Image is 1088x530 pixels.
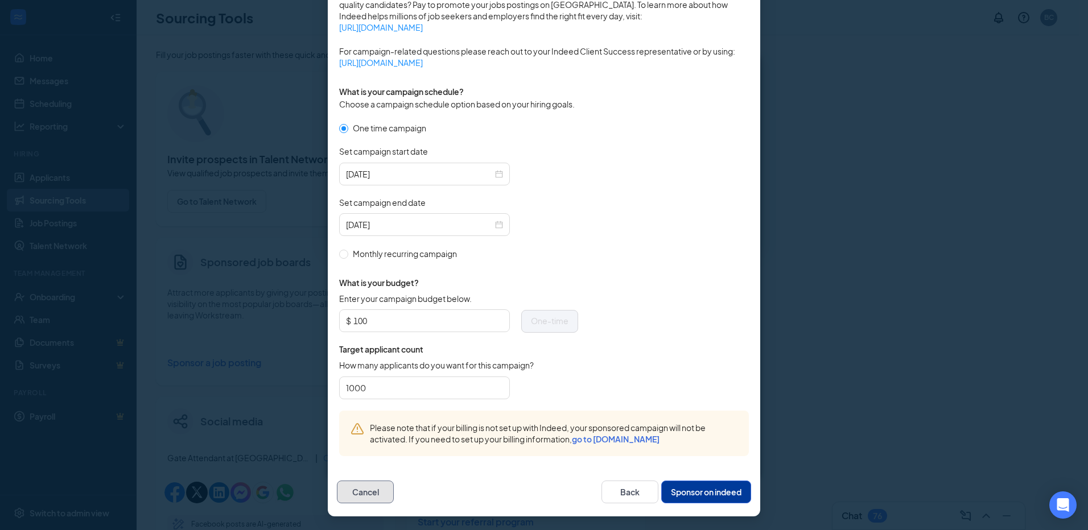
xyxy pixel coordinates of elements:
[339,146,428,157] span: Set campaign start date
[339,293,472,304] span: Enter your campaign budget below.
[339,277,578,288] span: What is your budget?
[339,99,575,109] span: Choose a campaign schedule option based on your hiring goals.
[346,168,493,180] input: 2025-08-27
[346,218,493,231] input: 2025-09-03
[601,481,658,503] button: Back
[337,481,394,503] button: Cancel
[339,22,749,33] a: [URL][DOMAIN_NAME]
[339,45,749,68] span: For campaign-related questions please reach out to your Indeed Client Success representative or b...
[351,422,364,436] svg: Warning
[348,122,431,134] span: One time campaign
[339,86,464,97] span: What is your campaign schedule?
[661,481,751,503] button: Sponsor on indeed
[370,422,737,445] span: Please note that if your billing is not set up with Indeed, your sponsored campaign will not be a...
[531,316,568,326] span: One-time
[346,312,351,329] span: $
[348,247,461,260] span: Monthly recurring campaign
[339,343,578,355] span: Target applicant count
[339,57,749,68] a: [URL][DOMAIN_NAME]
[339,197,426,208] span: Set campaign end date
[572,434,660,444] a: go to [DOMAIN_NAME]
[339,359,534,371] span: How many applicants do you want for this campaign?
[1049,491,1077,519] div: Open Intercom Messenger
